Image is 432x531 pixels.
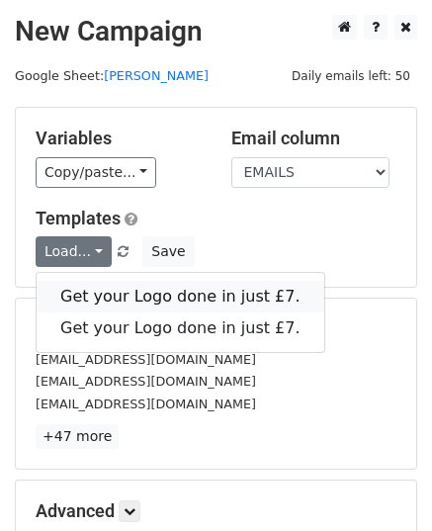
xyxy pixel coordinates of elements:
h5: Advanced [36,500,396,522]
small: [EMAIL_ADDRESS][DOMAIN_NAME] [36,352,256,367]
small: Google Sheet: [15,68,209,83]
iframe: Chat Widget [333,436,432,531]
span: Daily emails left: 50 [285,65,417,87]
h2: New Campaign [15,15,417,48]
small: [EMAIL_ADDRESS][DOMAIN_NAME] [36,397,256,411]
small: [EMAIL_ADDRESS][DOMAIN_NAME] [36,374,256,389]
a: +47 more [36,424,119,449]
a: [PERSON_NAME] [104,68,209,83]
a: Templates [36,208,121,228]
a: Get your Logo done in just £7. [37,312,324,344]
a: Get your Logo done in just £7. [37,281,324,312]
a: Copy/paste... [36,157,156,188]
a: Load... [36,236,112,267]
a: Daily emails left: 50 [285,68,417,83]
h5: Email column [231,128,397,149]
button: Save [142,236,194,267]
h5: Variables [36,128,202,149]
